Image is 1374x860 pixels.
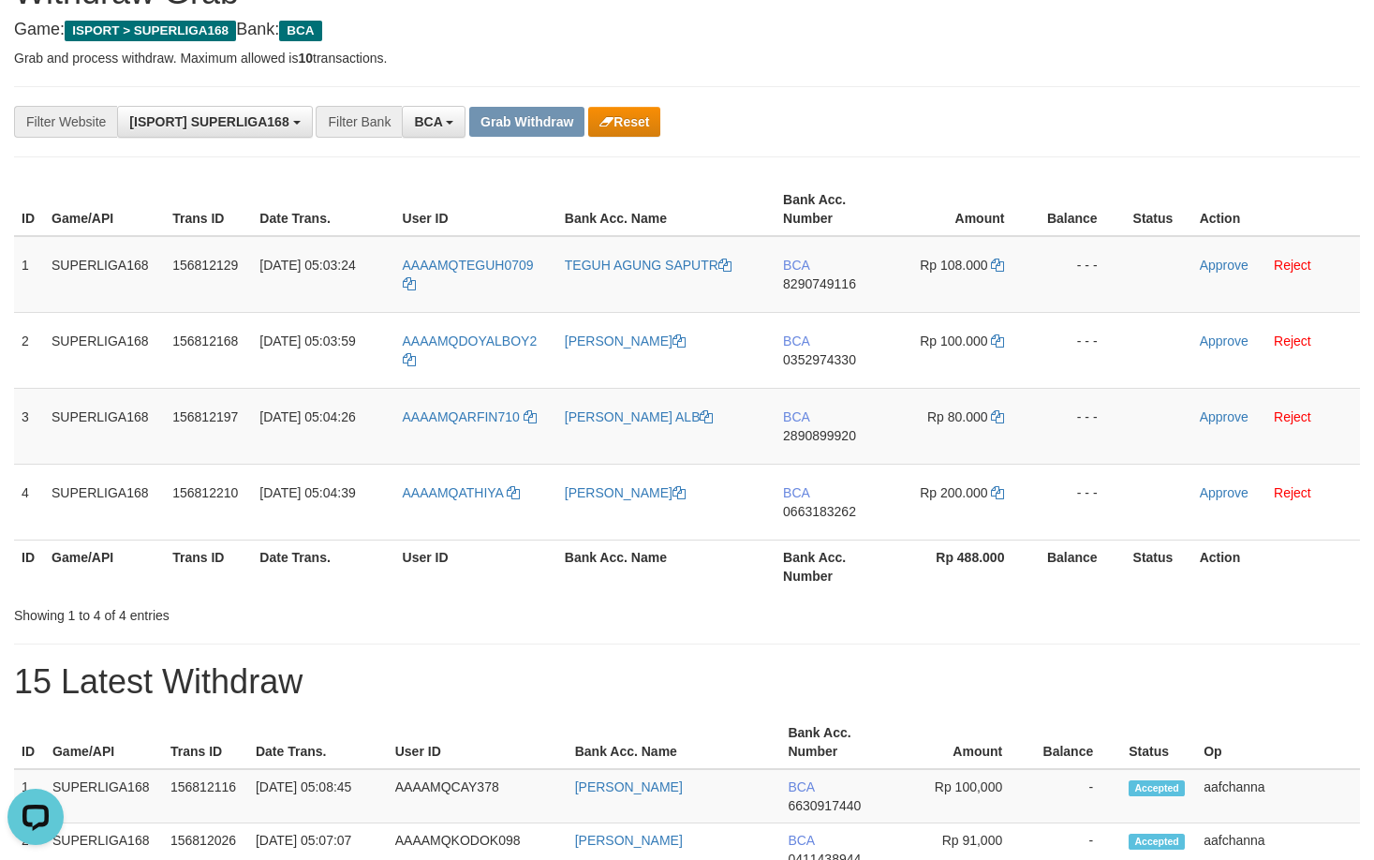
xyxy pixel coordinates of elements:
[65,21,236,41] span: ISPORT > SUPERLIGA168
[44,464,165,540] td: SUPERLIGA168
[557,183,776,236] th: Bank Acc. Name
[14,106,117,138] div: Filter Website
[568,716,781,769] th: Bank Acc. Name
[776,183,893,236] th: Bank Acc. Number
[414,114,442,129] span: BCA
[403,258,534,273] span: AAAAMQTEGUH0709
[14,663,1360,701] h1: 15 Latest Withdraw
[395,183,557,236] th: User ID
[1032,183,1125,236] th: Balance
[1032,312,1125,388] td: - - -
[172,485,238,500] span: 156812210
[14,769,45,823] td: 1
[1030,716,1121,769] th: Balance
[1129,834,1185,850] span: Accepted
[1200,485,1248,500] a: Approve
[14,312,44,388] td: 2
[44,540,165,593] th: Game/API
[1274,334,1311,348] a: Reject
[117,106,312,138] button: [ISPORT] SUPERLIGA168
[893,540,1032,593] th: Rp 488.000
[991,485,1004,500] a: Copy 200000 to clipboard
[894,716,1030,769] th: Amount
[788,779,814,794] span: BCA
[1121,716,1196,769] th: Status
[45,716,163,769] th: Game/API
[1032,540,1125,593] th: Balance
[1032,464,1125,540] td: - - -
[920,258,987,273] span: Rp 108.000
[163,769,248,823] td: 156812116
[403,485,521,500] a: AAAAMQATHIYA
[14,183,44,236] th: ID
[14,236,44,313] td: 1
[403,409,520,424] span: AAAAMQARFIN710
[279,21,321,41] span: BCA
[252,540,394,593] th: Date Trans.
[403,409,537,424] a: AAAAMQARFIN710
[14,49,1360,67] p: Grab and process withdraw. Maximum allowed is transactions.
[1200,258,1248,273] a: Approve
[44,312,165,388] td: SUPERLIGA168
[403,485,504,500] span: AAAAMQATHIYA
[7,7,64,64] button: Open LiveChat chat widget
[783,276,856,291] span: Copy 8290749116 to clipboard
[557,540,776,593] th: Bank Acc. Name
[163,716,248,769] th: Trans ID
[14,599,558,625] div: Showing 1 to 4 of 4 entries
[1032,388,1125,464] td: - - -
[783,485,809,500] span: BCA
[395,540,557,593] th: User ID
[565,334,686,348] a: [PERSON_NAME]
[44,236,165,313] td: SUPERLIGA168
[14,21,1360,39] h4: Game: Bank:
[44,183,165,236] th: Game/API
[172,334,238,348] span: 156812168
[403,334,538,348] span: AAAAMQDOYALBOY2
[788,833,814,848] span: BCA
[575,833,683,848] a: [PERSON_NAME]
[129,114,288,129] span: [ISPORT] SUPERLIGA168
[588,107,660,137] button: Reset
[783,334,809,348] span: BCA
[14,716,45,769] th: ID
[783,352,856,367] span: Copy 0352974330 to clipboard
[388,769,568,823] td: AAAAMQCAY378
[1192,183,1360,236] th: Action
[1196,716,1360,769] th: Op
[1274,485,1311,500] a: Reject
[259,409,355,424] span: [DATE] 05:04:26
[1200,409,1248,424] a: Approve
[565,409,714,424] a: [PERSON_NAME] ALB
[1196,769,1360,823] td: aafchanna
[259,485,355,500] span: [DATE] 05:04:39
[259,334,355,348] span: [DATE] 05:03:59
[575,779,683,794] a: [PERSON_NAME]
[1126,540,1192,593] th: Status
[565,258,731,273] a: TEGUH AGUNG SAPUTR
[403,334,538,367] a: AAAAMQDOYALBOY2
[565,485,686,500] a: [PERSON_NAME]
[788,798,861,813] span: Copy 6630917440 to clipboard
[991,409,1004,424] a: Copy 80000 to clipboard
[172,409,238,424] span: 156812197
[920,334,987,348] span: Rp 100.000
[14,464,44,540] td: 4
[991,258,1004,273] a: Copy 108000 to clipboard
[1192,540,1360,593] th: Action
[14,388,44,464] td: 3
[172,258,238,273] span: 156812129
[316,106,402,138] div: Filter Bank
[927,409,988,424] span: Rp 80.000
[1129,780,1185,796] span: Accepted
[783,428,856,443] span: Copy 2890899920 to clipboard
[469,107,584,137] button: Grab Withdraw
[893,183,1032,236] th: Amount
[783,258,809,273] span: BCA
[402,106,465,138] button: BCA
[165,540,252,593] th: Trans ID
[388,716,568,769] th: User ID
[1030,769,1121,823] td: -
[45,769,163,823] td: SUPERLIGA168
[783,409,809,424] span: BCA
